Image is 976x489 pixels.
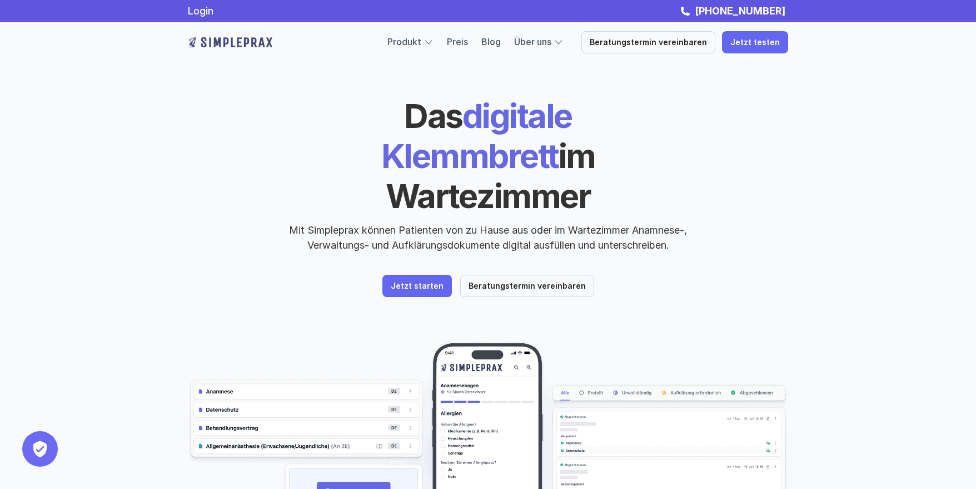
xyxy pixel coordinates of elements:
[447,36,468,47] a: Preis
[382,275,452,297] a: Jetzt starten
[730,38,780,47] p: Jetzt testen
[695,5,785,17] strong: [PHONE_NUMBER]
[722,31,788,53] a: Jetzt testen
[188,5,213,17] a: Login
[391,281,444,291] p: Jetzt starten
[387,36,421,47] a: Produkt
[514,36,551,47] a: Über uns
[581,31,715,53] a: Beratungstermin vereinbaren
[280,223,696,253] p: Mit Simpleprax können Patienten von zu Hause aus oder im Wartezimmer Anamnese-, Verwaltungs- und ...
[404,96,462,136] span: Das
[296,96,680,216] h1: digitale Klemmbrett
[590,38,707,47] p: Beratungstermin vereinbaren
[481,36,501,47] a: Blog
[386,136,601,216] span: im Wartezimmer
[692,5,788,17] a: [PHONE_NUMBER]
[460,275,594,297] a: Beratungstermin vereinbaren
[469,281,586,291] p: Beratungstermin vereinbaren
